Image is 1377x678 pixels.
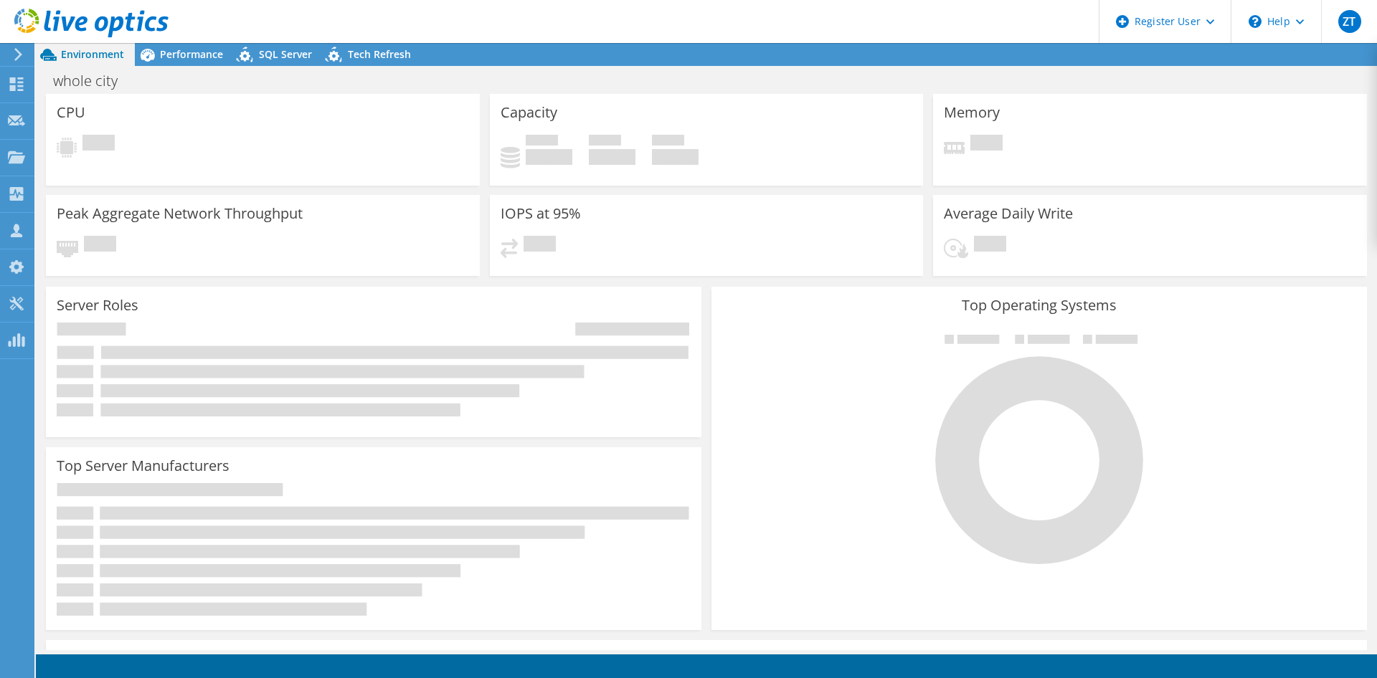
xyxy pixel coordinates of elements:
[526,135,558,149] span: Used
[501,105,557,120] h3: Capacity
[589,149,635,165] h4: 0 GiB
[974,236,1006,255] span: Pending
[1338,10,1361,33] span: ZT
[652,149,699,165] h4: 0 GiB
[61,47,124,61] span: Environment
[526,149,572,165] h4: 0 GiB
[348,47,411,61] span: Tech Refresh
[84,236,116,255] span: Pending
[722,297,1356,313] h3: Top Operating Systems
[57,105,85,120] h3: CPU
[82,135,115,154] span: Pending
[160,47,223,61] span: Performance
[652,135,684,149] span: Total
[970,135,1003,154] span: Pending
[57,458,229,474] h3: Top Server Manufacturers
[501,206,581,221] h3: IOPS at 95%
[259,47,312,61] span: SQL Server
[47,73,140,89] h1: whole city
[524,236,556,255] span: Pending
[1249,15,1262,28] svg: \n
[589,135,621,149] span: Free
[57,206,303,221] h3: Peak Aggregate Network Throughput
[57,297,138,313] h3: Server Roles
[944,206,1073,221] h3: Average Daily Write
[944,105,1000,120] h3: Memory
